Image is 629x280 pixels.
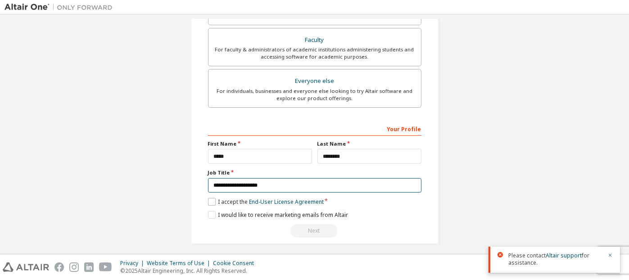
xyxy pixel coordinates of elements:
[208,169,421,176] label: Job Title
[84,262,94,272] img: linkedin.svg
[214,34,416,46] div: Faculty
[99,262,112,272] img: youtube.svg
[208,140,312,147] label: First Name
[147,260,213,267] div: Website Terms of Use
[208,121,421,136] div: Your Profile
[317,140,421,147] label: Last Name
[214,46,416,60] div: For faculty & administrators of academic institutions administering students and accessing softwa...
[120,267,259,275] p: © 2025 Altair Engineering, Inc. All Rights Reserved.
[120,260,147,267] div: Privacy
[508,252,602,266] span: Please contact for assistance.
[208,224,421,238] div: Read and acccept EULA to continue
[214,75,416,87] div: Everyone else
[213,260,259,267] div: Cookie Consent
[69,262,79,272] img: instagram.svg
[208,198,324,206] label: I accept the
[5,3,117,12] img: Altair One
[208,211,348,219] label: I would like to receive marketing emails from Altair
[249,198,324,206] a: End-User License Agreement
[3,262,49,272] img: altair_logo.svg
[214,87,416,102] div: For individuals, businesses and everyone else looking to try Altair software and explore our prod...
[54,262,64,272] img: facebook.svg
[546,252,582,259] a: Altair support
